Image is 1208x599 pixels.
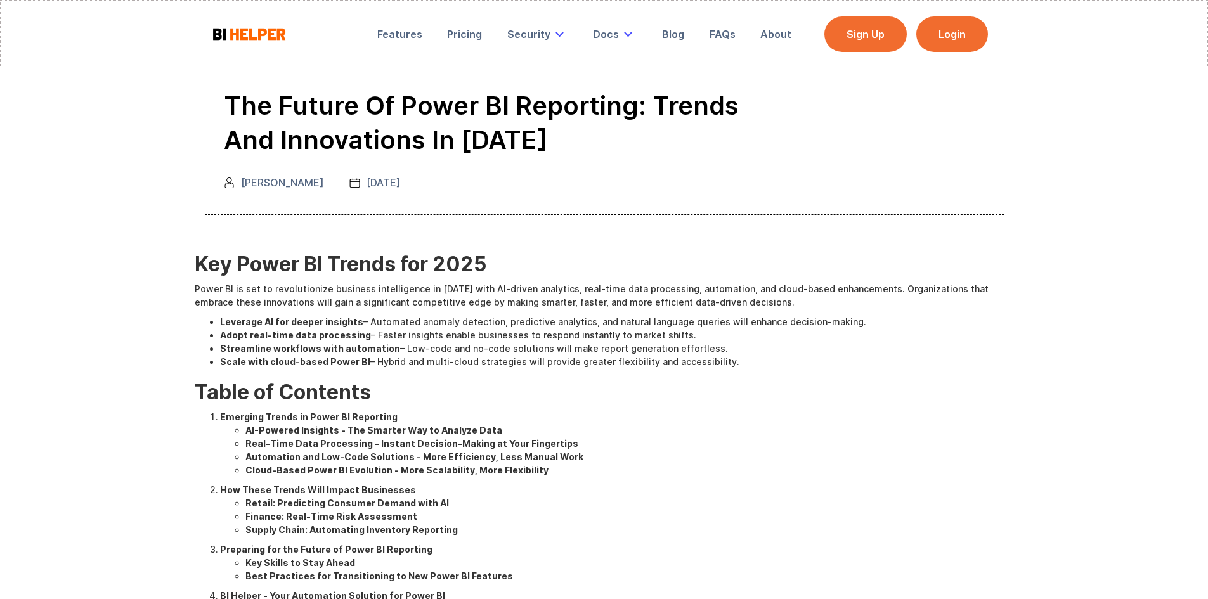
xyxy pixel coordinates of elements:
[245,511,417,522] strong: Finance: Real-Time Risk Assessment
[584,20,646,48] div: Docs
[245,570,513,581] strong: Best Practices for Transitioning to New Power BI Features
[710,28,736,41] div: FAQs
[220,315,1014,328] li: – Automated anomaly detection, predictive analytics, and natural language queries will enhance de...
[220,411,398,422] strong: Emerging Trends in Power BI Reporting
[245,438,578,449] strong: Real-Time Data Processing - Instant Decision-Making at Your Fingertips
[498,20,577,48] div: Security
[220,484,416,495] strong: How These Trends Will Impact Businesses
[438,20,491,48] a: Pricing
[916,16,988,52] a: Login
[760,28,791,41] div: About
[220,342,1014,355] li: – Low-code and no-code solutions will make report generation effortless.
[245,425,502,435] strong: AI-Powered Insights - The Smarter Way to Analyze Data
[245,524,458,535] strong: Supply Chain: Automating Inventory Reporting
[367,176,401,189] div: [DATE]
[751,20,800,48] a: About
[245,451,583,462] strong: Automation and Low-Code Solutions - More Efficiency, Less Manual Work
[195,381,1014,404] h2: Table of Contents
[220,356,370,367] strong: Scale with cloud-based Power BI
[224,89,795,157] h1: The Future of Power BI Reporting: Trends and Innovations in [DATE]
[653,20,693,48] a: Blog
[447,28,482,41] div: Pricing
[368,20,431,48] a: Features
[220,316,363,327] strong: Leverage AI for deeper insights
[195,253,1014,276] h2: Key Power BI Trends for 2025
[220,355,1014,368] li: – Hybrid and multi-cloud strategies will provide greater flexibility and accessibility.
[220,544,432,555] strong: Preparing for the Future of Power BI Reporting
[701,20,744,48] a: FAQs
[220,330,371,340] strong: Adopt real-time data processing
[507,28,550,41] div: Security
[195,282,1014,309] p: Power BI is set to revolutionize business intelligence in [DATE] with AI-driven analytics, real-t...
[593,28,619,41] div: Docs
[245,557,355,568] strong: Key Skills to Stay Ahead
[220,328,1014,342] li: – Faster insights enable businesses to respond instantly to market shifts.
[220,343,400,354] strong: Streamline workflows with automation
[377,28,422,41] div: Features
[824,16,907,52] a: Sign Up
[245,498,449,508] strong: Retail: Predicting Consumer Demand with AI
[662,28,684,41] div: Blog
[241,176,324,189] div: [PERSON_NAME]
[245,465,549,475] strong: Cloud-Based Power BI Evolution - More Scalability, More Flexibility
